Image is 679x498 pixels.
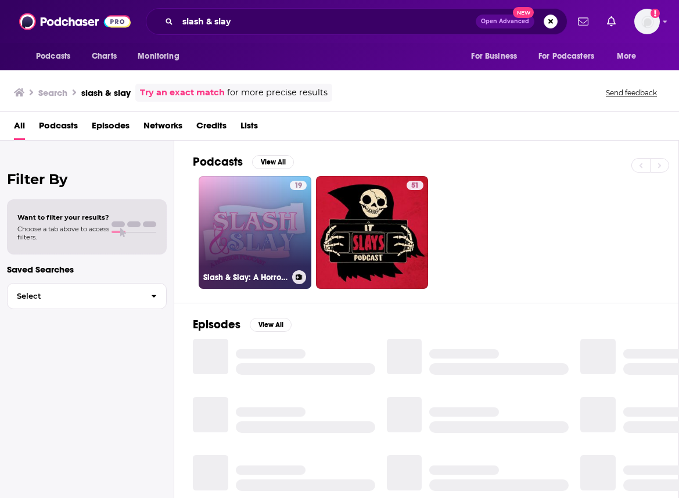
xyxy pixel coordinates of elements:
[146,8,567,35] div: Search podcasts, credits, & more...
[573,12,593,31] a: Show notifications dropdown
[294,180,302,192] span: 19
[203,273,288,282] h3: Slash & Slay: A Horror Podcast
[8,292,142,300] span: Select
[227,86,328,99] span: for more precise results
[531,45,611,67] button: open menu
[250,318,292,332] button: View All
[81,87,131,98] h3: slash & slay
[138,48,179,65] span: Monitoring
[602,88,660,98] button: Send feedback
[634,9,660,34] span: Logged in as eringalloway
[252,155,294,169] button: View All
[651,9,660,18] svg: Add a profile image
[130,45,194,67] button: open menu
[634,9,660,34] button: Show profile menu
[17,213,109,221] span: Want to filter your results?
[476,15,534,28] button: Open AdvancedNew
[36,48,70,65] span: Podcasts
[617,48,637,65] span: More
[290,181,307,190] a: 19
[92,48,117,65] span: Charts
[240,116,258,140] a: Lists
[471,48,517,65] span: For Business
[199,176,311,289] a: 19Slash & Slay: A Horror Podcast
[39,116,78,140] a: Podcasts
[7,283,167,309] button: Select
[28,45,85,67] button: open menu
[92,116,130,140] a: Episodes
[143,116,182,140] a: Networks
[84,45,124,67] a: Charts
[513,7,534,18] span: New
[316,176,429,289] a: 51
[602,12,620,31] a: Show notifications dropdown
[38,87,67,98] h3: Search
[14,116,25,140] a: All
[634,9,660,34] img: User Profile
[193,155,294,169] a: PodcastsView All
[193,317,292,332] a: EpisodesView All
[411,180,419,192] span: 51
[140,86,225,99] a: Try an exact match
[481,19,529,24] span: Open Advanced
[7,264,167,275] p: Saved Searches
[193,317,240,332] h2: Episodes
[407,181,423,190] a: 51
[7,171,167,188] h2: Filter By
[538,48,594,65] span: For Podcasters
[463,45,531,67] button: open menu
[178,12,476,31] input: Search podcasts, credits, & more...
[193,155,243,169] h2: Podcasts
[17,225,109,241] span: Choose a tab above to access filters.
[19,10,131,33] img: Podchaser - Follow, Share and Rate Podcasts
[196,116,227,140] a: Credits
[609,45,651,67] button: open menu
